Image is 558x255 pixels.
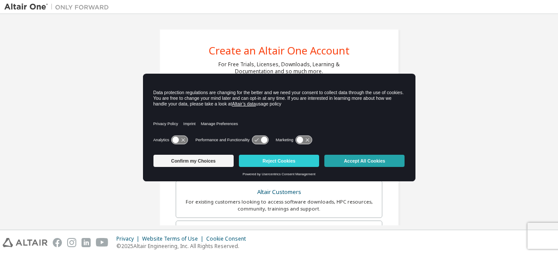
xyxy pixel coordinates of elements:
div: For Free Trials, Licenses, Downloads, Learning & Documentation and so much more. [218,61,340,75]
div: Altair Customers [181,186,377,198]
img: facebook.svg [53,238,62,247]
div: Create an Altair One Account [209,45,350,56]
div: Website Terms of Use [142,235,206,242]
p: © 2025 Altair Engineering, Inc. All Rights Reserved. [116,242,251,250]
div: For existing customers looking to access software downloads, HPC resources, community, trainings ... [181,198,377,212]
div: Cookie Consent [206,235,251,242]
img: instagram.svg [67,238,76,247]
img: linkedin.svg [82,238,91,247]
img: youtube.svg [96,238,109,247]
img: altair_logo.svg [3,238,48,247]
img: Altair One [4,3,113,11]
div: Privacy [116,235,142,242]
